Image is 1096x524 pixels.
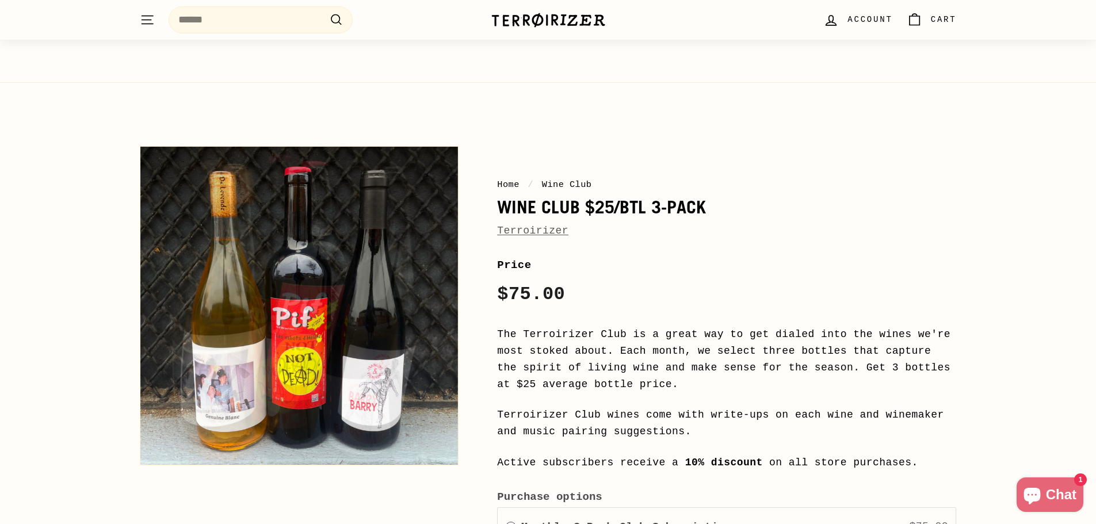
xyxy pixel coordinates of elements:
[497,326,956,392] p: The Terroirizer Club is a great way to get dialed into the wines we're most stoked about. Each mo...
[140,147,459,465] img: Wine Club $25/btl 3-Pack
[900,3,964,37] a: Cart
[497,197,956,217] h1: Wine Club $25/btl 3-Pack
[816,3,899,37] a: Account
[497,454,956,471] p: Active subscribers receive a on all store purchases.
[497,284,565,305] span: $75.00
[847,13,892,26] span: Account
[542,179,592,190] span: Wine Club
[685,457,763,468] strong: 10% discount
[497,409,944,437] span: Terroirizer Club wines come with write-ups on each wine and winemaker and music pairing suggestions.
[497,178,956,192] nav: breadcrumbs
[497,257,956,274] label: Price
[525,179,536,190] span: /
[497,488,956,506] label: Purchase options
[931,13,957,26] span: Cart
[497,179,520,190] a: Home
[497,225,568,236] a: Terroirizer
[1013,477,1087,515] inbox-online-store-chat: Shopify online store chat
